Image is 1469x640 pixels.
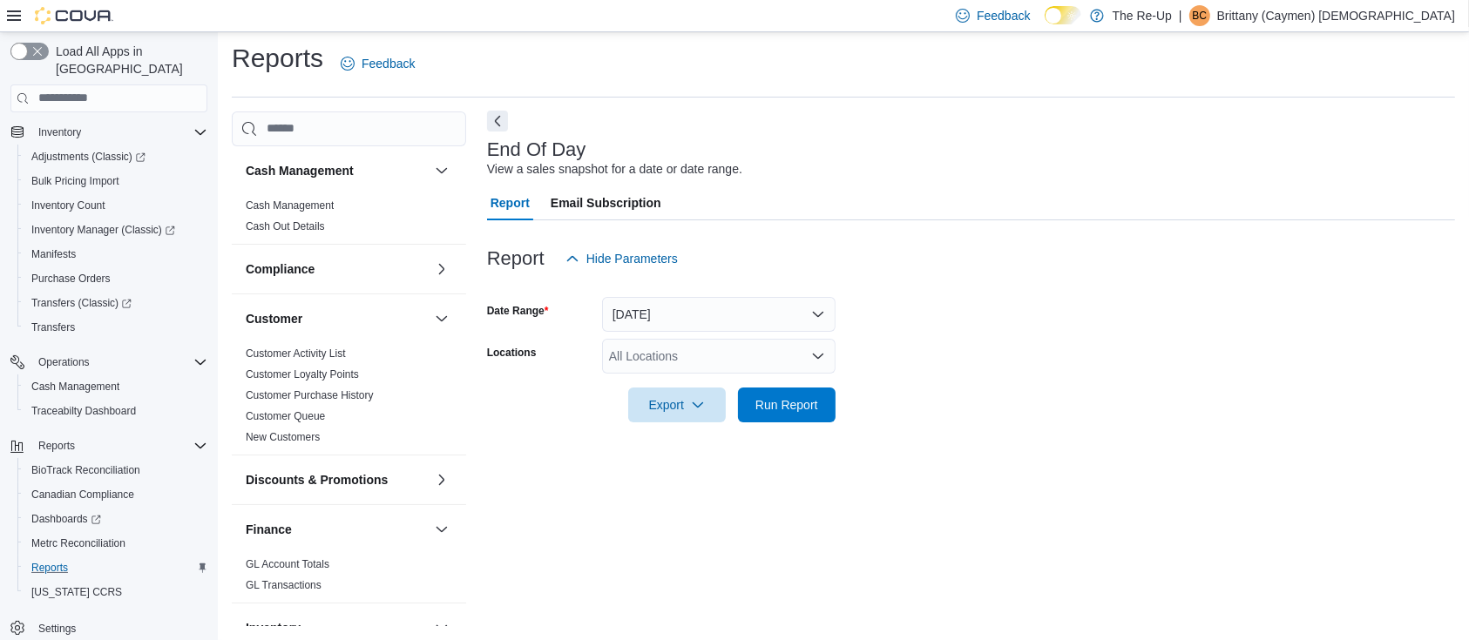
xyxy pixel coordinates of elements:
[246,578,322,592] span: GL Transactions
[24,484,207,505] span: Canadian Compliance
[487,160,742,179] div: View a sales snapshot for a date or date range.
[31,199,105,212] span: Inventory Count
[31,463,140,477] span: BioTrack Reconciliation
[232,41,323,76] h1: Reports
[755,396,818,414] span: Run Report
[24,244,83,265] a: Manifests
[24,268,207,289] span: Purchase Orders
[17,580,214,604] button: [US_STATE] CCRS
[31,352,97,373] button: Operations
[17,315,214,340] button: Transfers
[24,317,207,338] span: Transfers
[487,111,508,131] button: Next
[246,199,334,212] a: Cash Management
[38,125,81,139] span: Inventory
[31,380,119,394] span: Cash Management
[246,619,428,637] button: Inventory
[232,554,466,603] div: Finance
[3,434,214,458] button: Reports
[246,260,315,278] h3: Compliance
[31,435,207,456] span: Reports
[246,367,359,381] span: Customer Loyalty Points
[246,521,292,538] h3: Finance
[24,317,82,338] a: Transfers
[17,531,214,556] button: Metrc Reconciliation
[232,195,466,244] div: Cash Management
[246,162,354,179] h3: Cash Management
[24,171,126,192] a: Bulk Pricing Import
[31,223,175,237] span: Inventory Manager (Classic)
[24,401,143,421] a: Traceabilty Dashboard
[246,260,428,278] button: Compliance
[17,458,214,482] button: BioTrack Reconciliation
[1192,5,1207,26] span: BC
[246,199,334,212] span: Cash Management
[738,387,836,422] button: Run Report
[246,347,346,360] span: Customer Activity List
[31,585,122,599] span: [US_STATE] CCRS
[17,374,214,399] button: Cash Management
[24,219,207,240] span: Inventory Manager (Classic)
[1189,5,1210,26] div: Brittany (Caymen) Christian
[31,150,146,164] span: Adjustments (Classic)
[551,185,661,220] span: Email Subscription
[31,296,132,310] span: Transfers (Classic)
[31,512,101,526] span: Dashboards
[31,488,134,502] span: Canadian Compliance
[24,171,207,192] span: Bulk Pricing Import
[49,43,207,77] span: Load All Apps in [GEOGRAPHIC_DATA]
[24,293,139,313] a: Transfers (Classic)
[1045,6,1081,24] input: Dark Mode
[246,619,301,637] h3: Inventory
[17,218,214,242] a: Inventory Manager (Classic)
[1179,5,1182,26] p: |
[24,582,207,603] span: Washington CCRS
[246,310,302,327] h3: Customer
[1217,5,1455,26] p: Brittany (Caymen) [DEMOGRAPHIC_DATA]
[31,122,88,143] button: Inventory
[232,343,466,455] div: Customer
[17,242,214,266] button: Manifests
[431,617,452,638] button: Inventory
[3,350,214,374] button: Operations
[246,310,428,327] button: Customer
[31,352,207,373] span: Operations
[17,399,214,423] button: Traceabilty Dashboard
[31,536,125,550] span: Metrc Reconciliation
[24,460,147,481] a: BioTrack Reconciliation
[246,219,325,233] span: Cash Out Details
[1045,24,1046,25] span: Dark Mode
[246,471,388,488] h3: Discounts & Promotions
[31,122,207,143] span: Inventory
[977,7,1030,24] span: Feedback
[431,308,452,329] button: Customer
[246,162,428,179] button: Cash Management
[24,293,207,313] span: Transfers (Classic)
[31,616,207,638] span: Settings
[17,291,214,315] a: Transfers (Classic)
[362,55,415,72] span: Feedback
[17,266,214,291] button: Purchase Orders
[31,320,75,334] span: Transfers
[31,247,76,261] span: Manifests
[17,193,214,218] button: Inventory Count
[17,507,214,531] a: Dashboards
[246,521,428,538] button: Finance
[431,519,452,540] button: Finance
[24,557,207,578] span: Reports
[31,435,82,456] button: Reports
[246,431,320,443] a: New Customers
[24,268,118,289] a: Purchase Orders
[246,388,374,402] span: Customer Purchase History
[24,533,207,554] span: Metrc Reconciliation
[246,368,359,381] a: Customer Loyalty Points
[246,557,329,571] span: GL Account Totals
[31,404,136,418] span: Traceabilty Dashboard
[246,410,325,422] a: Customer Queue
[17,482,214,507] button: Canadian Compliance
[246,579,322,591] a: GL Transactions
[24,244,207,265] span: Manifests
[24,376,126,397] a: Cash Management
[586,250,678,267] span: Hide Parameters
[1113,5,1172,26] p: The Re-Up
